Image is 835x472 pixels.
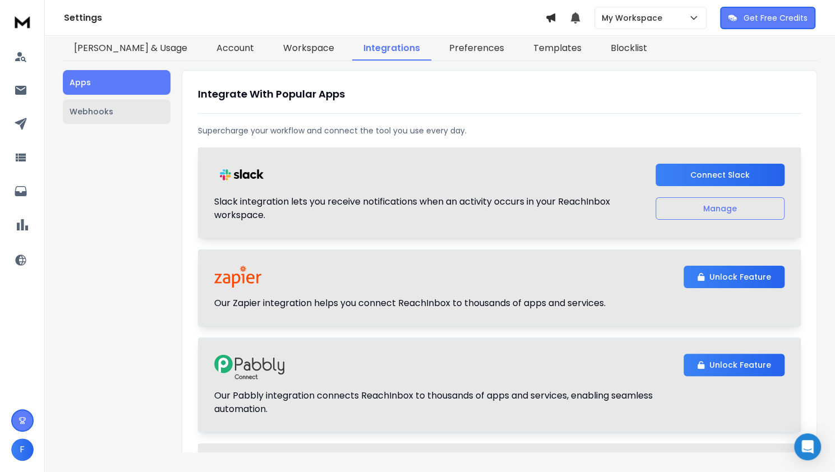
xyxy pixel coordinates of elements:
[522,37,593,61] a: Templates
[656,164,785,186] button: Connect Slack
[272,37,345,61] a: Workspace
[744,12,808,24] p: Get Free Credits
[11,438,34,461] button: F
[214,389,672,416] p: Our Pabbly integration connects ReachInbox to thousands of apps and services, enabling seamless a...
[352,37,431,61] a: Integrations
[684,354,785,376] button: Unlock Feature
[599,37,658,61] a: Blocklist
[794,433,821,460] div: Open Intercom Messenger
[214,195,644,222] p: Slack integration lets you receive notifications when an activity occurs in your ReachInbox works...
[63,37,199,61] a: [PERSON_NAME] & Usage
[205,37,265,61] a: Account
[198,125,801,136] p: Supercharge your workflow and connect the tool you use every day.
[63,99,170,124] button: Webhooks
[720,7,815,29] button: Get Free Credits
[602,12,667,24] p: My Workspace
[63,70,170,95] button: Apps
[198,86,801,102] h1: Integrate With Popular Apps
[214,297,606,310] p: Our Zapier integration helps you connect ReachInbox to thousands of apps and services.
[684,266,785,288] button: Unlock Feature
[438,37,515,61] a: Preferences
[709,271,771,283] p: Unlock Feature
[709,359,771,371] p: Unlock Feature
[656,197,785,220] button: Manage
[64,11,545,25] h1: Settings
[11,11,34,32] img: logo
